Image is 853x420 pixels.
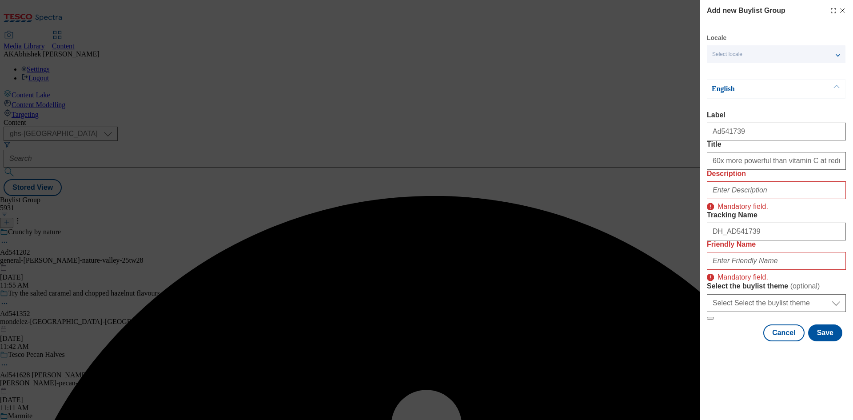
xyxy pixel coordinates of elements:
label: Friendly Name [707,240,846,248]
p: English [712,84,805,93]
input: Enter Title [707,152,846,170]
input: Enter Friendly Name [707,252,846,270]
button: Cancel [763,324,804,341]
label: Tracking Name [707,211,846,219]
input: Enter Label [707,123,846,140]
label: Label [707,111,846,119]
p: Mandatory field. [717,199,768,211]
button: Select locale [707,45,845,63]
label: Description [707,170,846,178]
p: Mandatory field. [717,269,768,282]
label: Locale [707,36,726,40]
span: Select locale [712,51,742,58]
h4: Add new Buylist Group [707,5,785,16]
button: Save [808,324,842,341]
label: Title [707,140,846,148]
label: Select the buylist theme [707,282,846,291]
span: ( optional ) [790,282,820,290]
input: Enter Description [707,181,846,199]
input: Enter Tracking Name [707,223,846,240]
